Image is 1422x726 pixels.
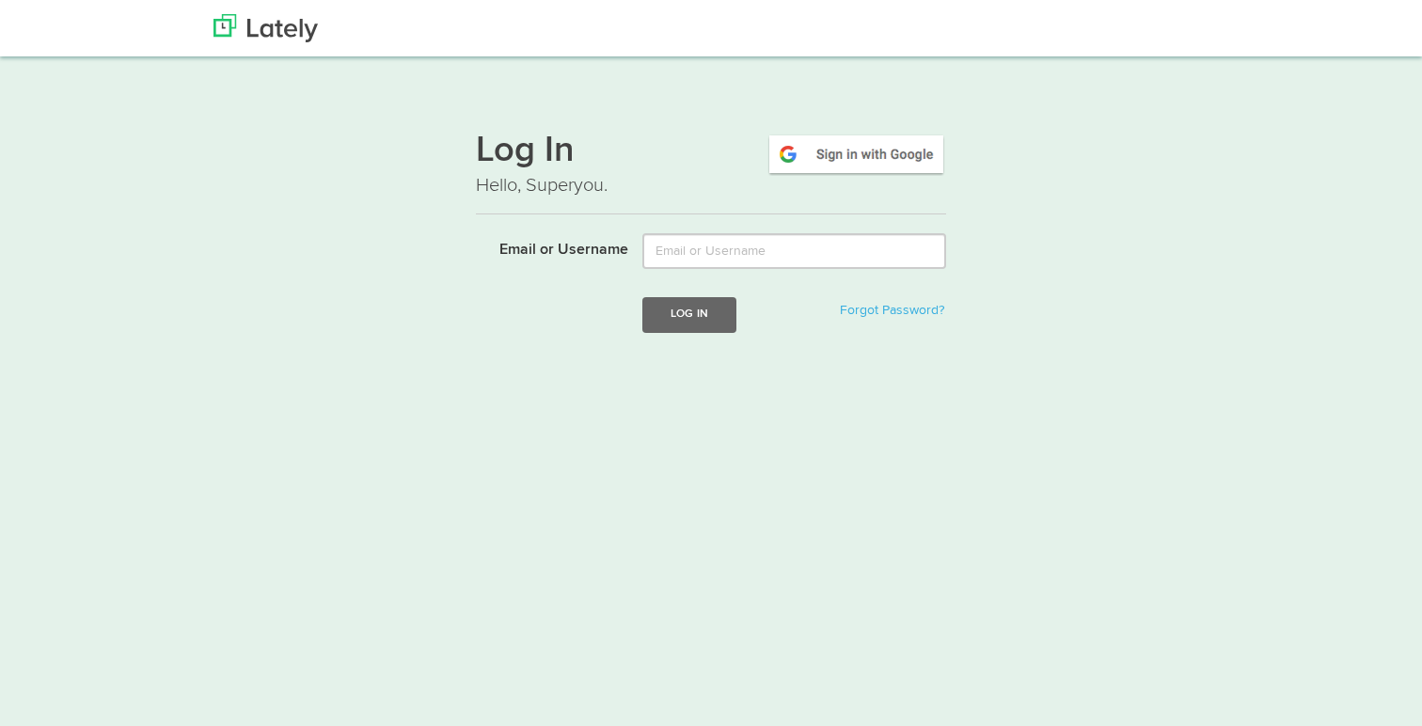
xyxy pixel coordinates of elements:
[642,233,946,269] input: Email or Username
[462,233,628,261] label: Email or Username
[642,297,736,332] button: Log In
[476,133,946,172] h1: Log In
[476,172,946,199] p: Hello, Superyou.
[840,304,944,317] a: Forgot Password?
[213,14,318,42] img: Lately
[766,133,946,176] img: google-signin.png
